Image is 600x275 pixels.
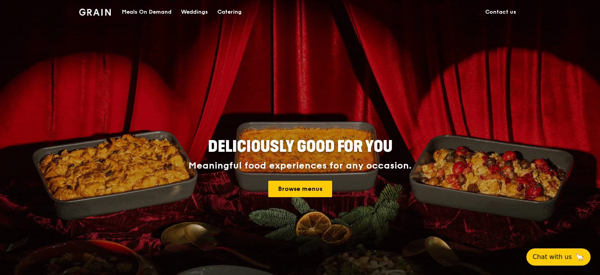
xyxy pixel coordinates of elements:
[79,9,111,16] img: Grain
[122,0,172,24] div: Meals On Demand
[533,252,572,262] span: Chat with us
[575,252,584,262] span: 🦙
[217,0,242,24] div: Catering
[526,248,591,266] button: Chat with us🦙
[481,0,521,24] a: Contact us
[268,181,332,197] a: Browse menus
[176,0,213,24] a: Weddings
[213,0,246,24] a: Catering
[181,0,208,24] div: Weddings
